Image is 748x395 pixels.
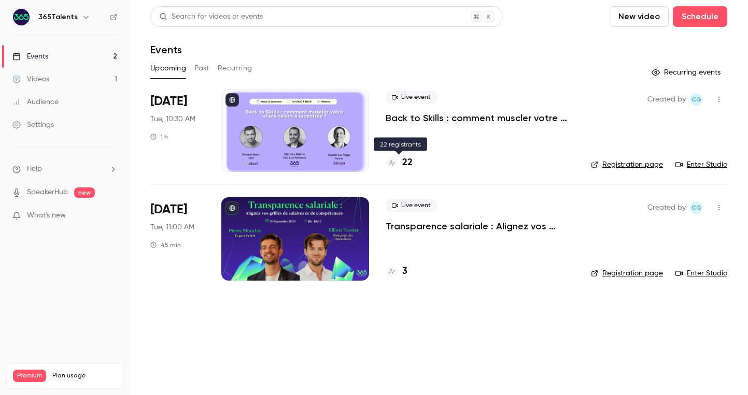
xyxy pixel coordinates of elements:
[150,201,187,218] span: [DATE]
[675,268,727,279] a: Enter Studio
[150,43,182,56] h1: Events
[159,11,263,22] div: Search for videos or events
[675,159,727,170] a: Enter Studio
[673,6,727,27] button: Schedule
[150,241,181,249] div: 45 min
[647,64,727,81] button: Recurring events
[12,97,59,107] div: Audience
[402,265,407,279] h4: 3
[150,93,187,110] span: [DATE]
[38,12,78,22] h6: 365Talents
[691,93,701,106] span: CG
[386,156,413,170] a: 22
[12,51,48,62] div: Events
[150,197,205,280] div: Sep 30 Tue, 11:00 AM (Europe/Paris)
[402,156,413,170] h4: 22
[218,60,252,77] button: Recurring
[691,201,701,214] span: CG
[386,112,574,124] a: Back to Skills : comment muscler votre stack talent à la rentrée ?
[386,265,407,279] a: 3
[27,164,42,174] span: Help
[690,93,702,106] span: Cynthia Garcia
[194,60,209,77] button: Past
[12,164,117,174] li: help-dropdown-opener
[74,187,95,198] span: new
[591,159,663,170] a: Registration page
[150,114,195,124] span: Tue, 10:30 AM
[386,199,437,212] span: Live event
[150,89,205,172] div: Sep 23 Tue, 10:30 AM (Europe/Paris)
[150,133,168,141] div: 1 h
[690,201,702,214] span: Cynthia Garcia
[386,91,437,104] span: Live event
[27,187,68,198] a: SpeakerHub
[13,370,46,382] span: Premium
[27,210,66,221] span: What's new
[610,6,669,27] button: New video
[386,220,574,232] a: Transparence salariale : Alignez vos grilles de salaires et de compétences
[647,201,686,214] span: Created by
[12,120,54,130] div: Settings
[105,211,117,221] iframe: Noticeable Trigger
[13,9,30,25] img: 365Talents
[591,268,663,279] a: Registration page
[52,372,117,380] span: Plan usage
[150,222,194,232] span: Tue, 11:00 AM
[647,93,686,106] span: Created by
[12,74,49,84] div: Videos
[150,60,186,77] button: Upcoming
